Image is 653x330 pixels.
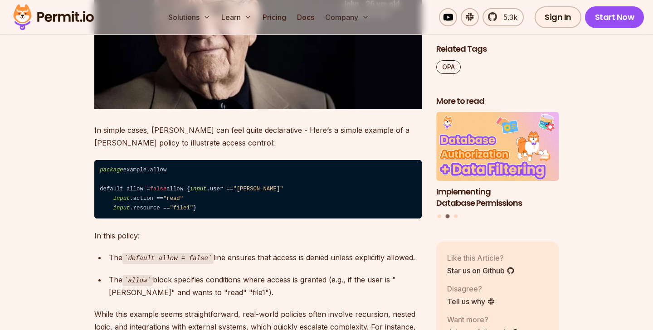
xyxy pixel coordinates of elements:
h2: More to read [436,96,559,107]
span: input [190,186,207,192]
code: example.allow default allow = allow { .user == .action == .resource == } [94,160,422,219]
span: input [113,195,130,202]
a: Star us on Github [447,265,515,276]
span: false [150,186,167,192]
a: Docs [293,8,318,26]
button: Learn [218,8,255,26]
div: The block specifies conditions where access is granted (e.g., if the user is "[PERSON_NAME]" and ... [109,273,422,299]
p: In this policy: [94,229,422,242]
span: package [100,167,123,173]
div: Posts [436,112,559,220]
img: Permit logo [9,2,98,33]
button: Go to slide 3 [454,215,458,218]
a: Implementing Database PermissionsImplementing Database Permissions [436,112,559,209]
span: 5.3k [498,12,517,23]
p: Like this Article? [447,252,515,263]
a: Tell us why [447,296,495,307]
h3: Implementing Database Permissions [436,186,559,209]
button: Company [322,8,373,26]
p: Want more? [447,314,518,325]
p: Disagree? [447,283,495,294]
div: The line ensures that access is denied unless explicitly allowed. [109,251,422,264]
a: OPA [436,60,461,74]
span: input [113,205,130,211]
span: "file1" [170,205,193,211]
a: Pricing [259,8,290,26]
img: Implementing Database Permissions [436,112,559,181]
a: Sign In [535,6,581,28]
button: Go to slide 2 [446,214,450,218]
span: "[PERSON_NAME]" [233,186,283,192]
h2: Related Tags [436,44,559,55]
button: Solutions [165,8,214,26]
a: Start Now [585,6,644,28]
button: Go to slide 1 [438,215,441,218]
a: 5.3k [482,8,524,26]
span: "read" [163,195,183,202]
code: default allow = false [122,253,214,264]
p: In simple cases, [PERSON_NAME] can feel quite declarative - Here’s a simple example of a [PERSON_... [94,124,422,149]
code: allow [122,275,153,286]
li: 2 of 3 [436,112,559,209]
